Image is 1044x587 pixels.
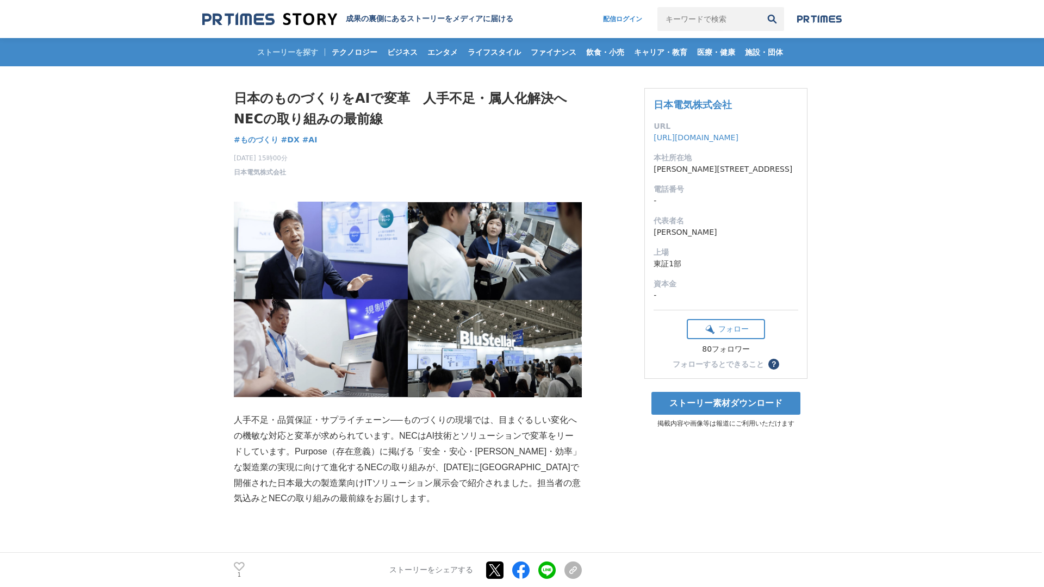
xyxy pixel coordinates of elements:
[346,14,513,24] h2: 成果の裏側にあるストーリーをメディアに届ける
[654,258,798,270] dd: 東証1部
[644,419,807,428] p: 掲載内容や画像等は報道にご利用いただけます
[234,88,582,130] h1: 日本のものづくりをAIで変革 人手不足・属人化解決へ NECの取り組みの最前線
[526,38,581,66] a: ファイナンス
[654,99,732,110] a: 日本電気株式会社
[797,15,842,23] img: prtimes
[654,133,738,142] a: [URL][DOMAIN_NAME]
[654,290,798,301] dd: -
[281,135,300,145] span: #DX
[654,247,798,258] dt: 上場
[654,278,798,290] dt: 資本金
[526,47,581,57] span: ファイナンス
[741,47,787,57] span: 施設・団体
[693,38,739,66] a: 医療・健康
[202,12,513,27] a: 成果の裏側にあるストーリーをメディアに届ける 成果の裏側にあるストーリーをメディアに届ける
[234,413,582,507] p: 人手不足・品質保証・サプライチェーン──ものづくりの現場では、目まぐるしい変化への機敏な対応と変革が求められています。NECはAI技術とソリューションで変革をリードしています。Purpose（存...
[687,319,765,339] button: フォロー
[687,345,765,354] div: 80フォロワー
[234,202,582,397] img: thumbnail_60846510-70dd-11f0-aa9c-3fdd97173687.png
[582,47,629,57] span: 飲食・小売
[234,572,245,578] p: 1
[383,47,422,57] span: ビジネス
[673,360,764,368] div: フォローするとできること
[463,47,525,57] span: ライフスタイル
[657,7,760,31] input: キーワードで検索
[654,152,798,164] dt: 本社所在地
[327,47,382,57] span: テクノロジー
[630,47,692,57] span: キャリア・教育
[768,359,779,370] button: ？
[389,565,473,575] p: ストーリーをシェアする
[654,184,798,195] dt: 電話番号
[327,38,382,66] a: テクノロジー
[463,38,525,66] a: ライフスタイル
[654,195,798,207] dd: -
[651,392,800,415] a: ストーリー素材ダウンロード
[760,7,784,31] button: 検索
[630,38,692,66] a: キャリア・教育
[741,38,787,66] a: 施設・団体
[281,134,300,146] a: #DX
[234,134,278,146] a: #ものづくり
[654,121,798,132] dt: URL
[654,215,798,227] dt: 代表者名
[383,38,422,66] a: ビジネス
[582,38,629,66] a: 飲食・小売
[693,47,739,57] span: 医療・健康
[234,135,278,145] span: #ものづくり
[770,360,778,368] span: ？
[423,38,462,66] a: エンタメ
[592,7,653,31] a: 配信ログイン
[202,12,337,27] img: 成果の裏側にあるストーリーをメディアに届ける
[423,47,462,57] span: エンタメ
[234,167,286,177] a: 日本電気株式会社
[654,227,798,238] dd: [PERSON_NAME]
[302,134,318,146] a: #AI
[302,135,318,145] span: #AI
[234,153,288,163] span: [DATE] 15時00分
[654,164,798,175] dd: [PERSON_NAME][STREET_ADDRESS]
